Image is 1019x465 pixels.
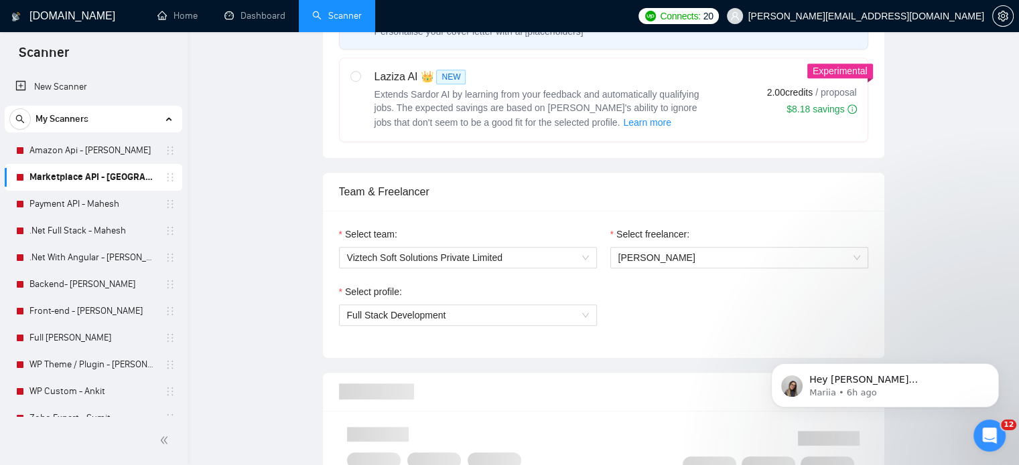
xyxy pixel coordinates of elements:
span: holder [165,225,176,236]
span: Hey [PERSON_NAME][EMAIL_ADDRESS][DOMAIN_NAME], Looks like your Upwork agency Viztech Soft Solutio... [58,39,227,249]
span: Full Stack Development [347,310,446,320]
a: .Net With Angular - [PERSON_NAME] [29,244,157,271]
a: .Net Full Stack - Mahesh [29,217,157,244]
li: New Scanner [5,74,182,100]
button: setting [992,5,1014,27]
button: Laziza AI NEWExtends Sardor AI by learning from your feedback and automatically qualifying jobs. ... [622,114,672,130]
a: Payment API - Mahesh [29,191,157,217]
label: Select freelancer: [610,227,689,242]
span: My Scanners [36,106,88,132]
a: Amazon Api - [PERSON_NAME] [29,137,157,164]
span: Viztech Soft Solutions Private Limited [347,248,589,268]
span: holder [165,359,176,370]
span: holder [165,199,176,209]
span: holder [165,145,176,156]
span: holder [165,386,176,397]
span: holder [165,333,176,343]
a: homeHome [157,10,198,21]
a: WP Custom - Ankit [29,378,157,405]
span: user [730,11,740,21]
a: WP Theme / Plugin - [PERSON_NAME] [29,351,157,378]
span: Connects: [660,9,700,23]
a: Marketplace API - [GEOGRAPHIC_DATA] [29,164,157,191]
img: logo [11,6,21,27]
span: 2.00 credits [767,85,813,100]
span: info-circle [847,104,857,114]
label: Select team: [339,227,397,242]
span: holder [165,413,176,424]
a: searchScanner [312,10,362,21]
div: Team & Freelancer [339,173,868,211]
span: Extends Sardor AI by learning from your feedback and automatically qualifying jobs. The expected ... [375,89,699,128]
span: setting [993,11,1013,21]
p: Message from Mariia, sent 6h ago [58,52,231,64]
div: Laziza AI [375,69,709,85]
img: upwork-logo.png [645,11,656,21]
span: holder [165,172,176,183]
span: 20 [703,9,714,23]
span: 👑 [420,69,433,85]
a: Backend- [PERSON_NAME] [29,271,157,298]
span: Select profile: [345,284,402,299]
span: Scanner [8,43,80,71]
span: NEW [436,70,466,84]
span: holder [165,306,176,316]
span: Experimental [813,66,868,76]
a: Front-end - [PERSON_NAME] [29,298,157,324]
iframe: Intercom live chat [973,420,1006,452]
a: Zoho Expert - Sumit [29,405,157,432]
span: [PERSON_NAME] [618,252,695,263]
a: setting [992,11,1014,21]
span: search [10,114,30,124]
div: $8.18 savings [787,102,856,116]
span: holder [165,279,176,290]
button: search [9,108,31,130]
span: Learn more [623,115,671,130]
span: 12 [1001,420,1016,430]
span: / proposal [815,86,856,99]
a: dashboardDashboard [224,10,285,21]
a: New Scanner [15,74,172,100]
span: holder [165,252,176,263]
span: double-left [159,434,173,447]
a: Full [PERSON_NAME] [29,324,157,351]
iframe: Intercom notifications message [751,335,1019,429]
